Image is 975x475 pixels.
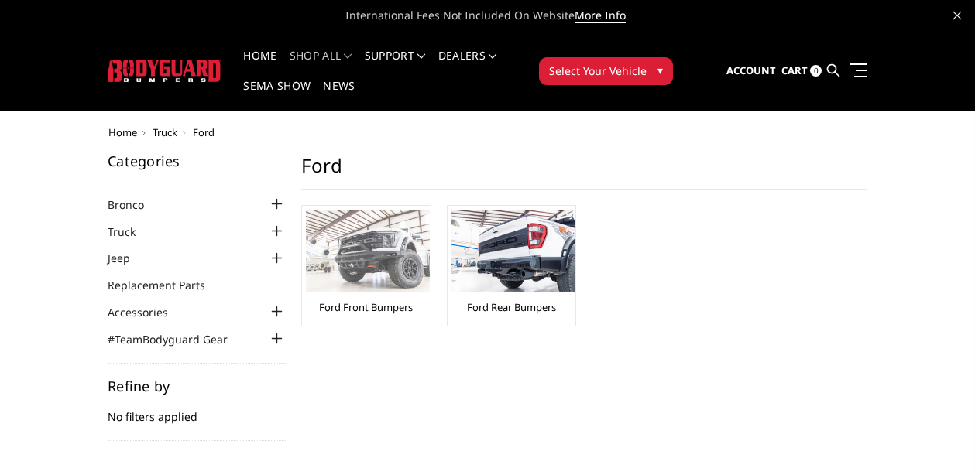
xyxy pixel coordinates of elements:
[781,50,822,92] a: Cart 0
[781,63,808,77] span: Cart
[726,63,776,77] span: Account
[153,125,177,139] a: Truck
[290,50,352,80] a: shop all
[108,379,286,393] h5: Refine by
[319,300,413,314] a: Ford Front Bumpers
[726,50,776,92] a: Account
[108,224,155,240] a: Truck
[575,8,626,23] a: More Info
[108,154,286,168] h5: Categories
[467,300,556,314] a: Ford Rear Bumpers
[108,379,286,441] div: No filters applied
[108,196,163,213] a: Bronco
[108,60,222,82] img: BODYGUARD BUMPERS
[549,63,647,79] span: Select Your Vehicle
[243,80,311,111] a: SEMA Show
[438,50,497,80] a: Dealers
[108,331,247,347] a: #TeamBodyguard Gear
[243,50,276,80] a: Home
[108,250,149,266] a: Jeep
[108,125,137,139] a: Home
[108,304,187,320] a: Accessories
[323,80,355,111] a: News
[539,57,673,85] button: Select Your Vehicle
[365,50,426,80] a: Support
[108,277,225,293] a: Replacement Parts
[810,65,822,77] span: 0
[301,154,867,190] h1: Ford
[657,62,663,78] span: ▾
[193,125,215,139] span: Ford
